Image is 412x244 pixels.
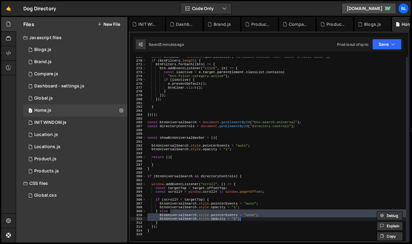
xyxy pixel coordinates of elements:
button: Copy [377,232,403,241]
div: 271 [130,63,146,66]
button: Code Only [181,3,231,14]
div: 269 [130,55,146,59]
div: 309 [130,209,146,213]
div: INIT WINDOW.js [34,120,66,125]
div: 292 [130,144,146,148]
div: Blogs.js [364,21,381,27]
div: 273 [130,70,146,74]
div: 308 [130,205,146,209]
div: Product.js [251,21,271,27]
div: 16220/44476.js [23,80,127,92]
div: Saved [149,42,184,47]
div: 300 [130,175,146,178]
div: 16220/44321.js [23,44,127,56]
div: 283 [130,109,146,113]
h2: Files [23,21,34,28]
div: 289 [130,132,146,136]
div: Products.js [34,168,59,174]
div: 314 [130,229,146,233]
div: 279 [130,93,146,97]
button: Save [372,39,402,50]
div: 16220/43682.css [23,189,127,202]
div: Prod is out of sync [337,42,369,47]
div: 297 [130,163,146,167]
div: 294 [130,151,146,155]
div: 16220/43680.js [23,141,127,153]
button: New File [97,22,120,27]
div: 288 [130,128,146,132]
div: 284 [130,113,146,117]
div: 16220/44319.js [23,104,127,117]
div: 296 [130,159,146,163]
div: 293 [130,147,146,151]
div: Home.js [34,108,51,113]
div: Global.js [34,96,53,101]
div: 275 [130,78,146,82]
div: 282 [130,105,146,109]
div: 298 [130,167,146,171]
div: INIT WINDOW.js [138,21,158,27]
div: 310 [130,213,146,217]
div: Dashboard - settings.js [34,83,84,89]
div: Products.js [326,21,346,27]
div: CSS files [16,177,127,189]
div: 276 [130,82,146,86]
div: 272 [130,66,146,70]
div: 16220/44477.js [23,117,127,129]
div: 302 [130,182,146,186]
div: 312 [130,221,146,225]
div: 295 [130,155,146,159]
: 16220/43679.js [23,129,127,141]
div: 277 [130,86,146,90]
div: 286 [130,120,146,124]
div: Dog Directory [23,5,56,12]
div: Compare.js [34,71,58,77]
div: 16220/44393.js [23,153,127,165]
div: 304 [130,190,146,194]
button: Debug [377,211,403,220]
span: 1 [29,109,32,114]
div: 311 [130,217,146,221]
div: 280 [130,97,146,101]
div: 278 [130,90,146,93]
div: 16220/44394.js [23,56,127,68]
div: 313 [130,225,146,229]
div: 315 [130,232,146,236]
a: 🤙 [1,1,16,16]
div: 270 [130,59,146,63]
div: Compare.js [289,21,308,27]
div: Dashboard - settings.js [176,21,195,27]
div: 274 [130,74,146,78]
div: Product.js [34,156,56,162]
a: Bl [398,3,409,14]
div: 16220/43681.js [23,92,127,104]
div: 287 [130,124,146,128]
div: 306 [130,198,146,202]
div: Locations.js [34,144,60,150]
div: 291 [130,140,146,144]
div: 299 [130,171,146,175]
div: 303 [130,186,146,190]
div: 307 [130,202,146,206]
div: 3 minutes ago [160,42,184,47]
div: 281 [130,101,146,105]
div: Javascript files [16,32,127,44]
button: Explain [377,222,403,231]
div: Brand.js [34,59,52,65]
div: Brand.js [214,21,231,27]
div: 16220/44328.js [23,68,127,80]
div: Global.css [34,193,57,198]
div: 305 [130,194,146,198]
a: [DOMAIN_NAME] [342,3,396,14]
div: Location.js [34,132,58,137]
div: 301 [130,178,146,182]
div: 285 [130,117,146,121]
div: Blogs.js [34,47,51,53]
div: 16220/44324.js [23,165,127,177]
div: 290 [130,136,146,140]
